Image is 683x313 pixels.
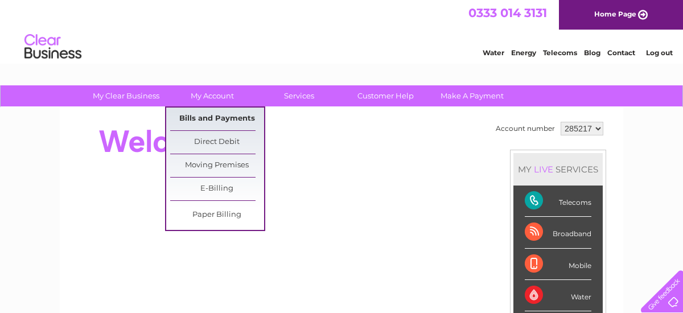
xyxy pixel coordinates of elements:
a: Log out [646,48,673,57]
a: My Account [166,85,260,106]
td: Account number [493,119,558,138]
div: MY SERVICES [513,153,603,186]
a: Paper Billing [170,204,264,226]
a: Bills and Payments [170,108,264,130]
a: Moving Premises [170,154,264,177]
div: Water [525,280,591,311]
div: Broadband [525,217,591,248]
a: Make A Payment [425,85,519,106]
a: Contact [607,48,635,57]
div: Telecoms [525,186,591,217]
div: Mobile [525,249,591,280]
a: Water [483,48,504,57]
a: Blog [584,48,600,57]
a: Telecoms [543,48,577,57]
a: Energy [511,48,536,57]
a: Customer Help [339,85,433,106]
div: LIVE [532,164,556,175]
a: Direct Debit [170,131,264,154]
a: 0333 014 3131 [468,6,547,20]
a: Services [252,85,346,106]
a: My Clear Business [79,85,173,106]
div: Clear Business is a trading name of Verastar Limited (registered in [GEOGRAPHIC_DATA] No. 3667643... [73,6,611,55]
a: E-Billing [170,178,264,200]
img: logo.png [24,30,82,64]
